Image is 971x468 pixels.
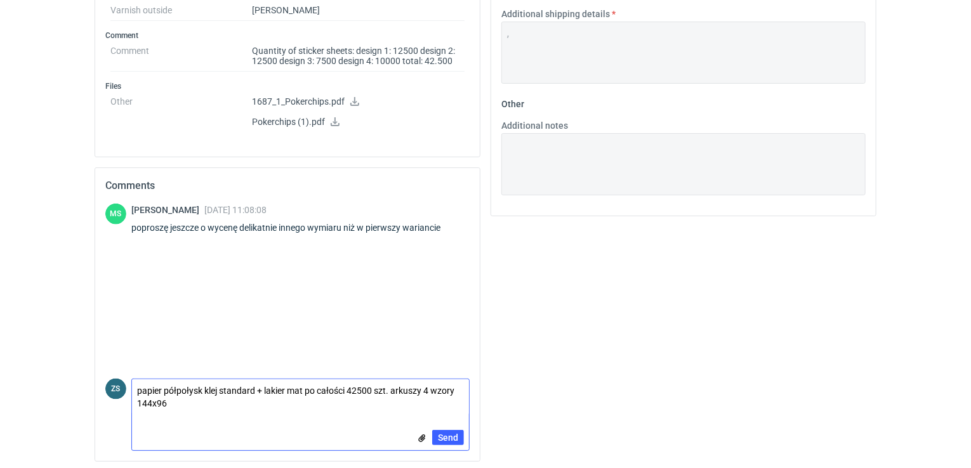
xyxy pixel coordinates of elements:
[105,81,470,91] h3: Files
[252,41,465,72] dd: Quantity of sticker sheets: design 1: 12500 design 2: 12500 design 3: 7500 design 4: 10000 total:...
[105,204,126,224] div: Maciej Sikora
[252,96,465,108] p: 1687_1_Pokerchips.pdf
[105,379,126,400] figcaption: ZS
[132,379,469,415] textarea: papier półpołysk klej standard + lakier mat po całości 42500 szt. arkuszy 4 wzory 144x96
[131,221,456,234] div: poproszę jeszcze o wycenę delikatnie innego wymiaru niż w pierwszy wariancie
[105,379,126,400] div: Zuzanna Szygenda
[110,41,252,72] dt: Comment
[204,205,267,215] span: [DATE] 11:08:08
[252,117,465,128] p: Pokerchips (1).pdf
[105,30,470,41] h3: Comment
[131,205,204,215] span: [PERSON_NAME]
[501,94,524,109] legend: Other
[501,119,568,132] label: Additional notes
[105,178,470,193] h2: Comments
[105,204,126,224] figcaption: MS
[501,8,610,20] label: Additional shipping details
[110,91,252,137] dt: Other
[438,433,458,442] span: Send
[432,430,464,445] button: Send
[501,22,866,84] textarea: ,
